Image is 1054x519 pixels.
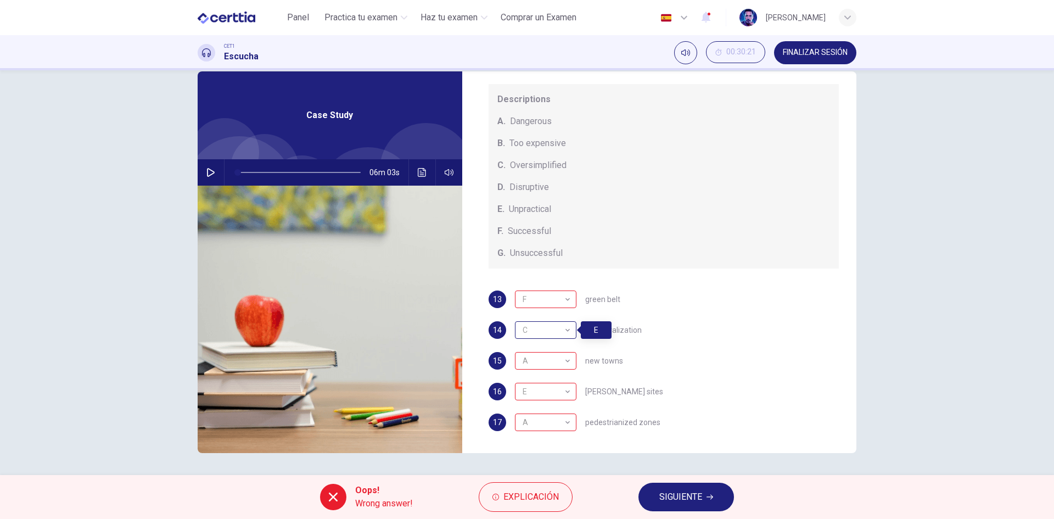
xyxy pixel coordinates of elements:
[493,418,502,426] span: 17
[515,407,573,438] div: A
[706,41,765,63] button: 00:30:21
[515,383,576,400] div: A
[497,93,831,106] span: Descriptions
[515,345,573,377] div: A
[783,48,848,57] span: FINALIZAR SESIÓN
[585,388,663,395] span: [PERSON_NAME] sites
[198,7,281,29] a: CERTTIA logo
[510,247,563,260] span: Unsuccessful
[281,8,316,27] button: Panel
[497,115,506,128] span: A.
[585,418,660,426] span: pedestrianized zones
[510,159,567,172] span: Oversimplified
[726,48,756,57] span: 00:30:21
[224,50,259,63] h1: Escucha
[508,225,551,238] span: Successful
[659,489,702,505] span: SIGUIENTE
[501,11,576,24] span: Comprar un Examen
[355,484,413,497] span: Oops!
[287,11,309,24] span: Panel
[774,41,856,64] button: FINALIZAR SESIÓN
[585,295,620,303] span: green belt
[515,414,576,431] div: D
[585,326,642,334] span: desentralization
[509,137,566,150] span: Too expensive
[585,357,623,365] span: new towns
[479,482,573,512] button: Explicación
[493,388,502,395] span: 16
[496,8,581,27] button: Comprar un Examen
[638,483,734,511] button: SIGUIENTE
[503,489,559,505] span: Explicación
[515,315,573,346] div: C
[355,497,413,510] span: Wrong answer!
[515,352,576,370] div: B
[515,321,576,339] div: E
[510,115,552,128] span: Dangerous
[320,8,412,27] button: Practica tu examen
[515,291,576,308] div: C
[659,14,673,22] img: es
[497,247,506,260] span: G.
[581,321,612,339] div: E
[493,357,502,365] span: 15
[497,137,505,150] span: B.
[766,11,826,24] div: [PERSON_NAME]
[515,376,573,408] div: E
[509,203,551,216] span: Unpractical
[493,295,502,303] span: 13
[324,11,397,24] span: Practica tu examen
[674,41,697,64] div: Silenciar
[421,11,478,24] span: Haz tu examen
[497,203,504,216] span: E.
[497,225,503,238] span: F.
[306,109,353,122] span: Case Study
[739,9,757,26] img: Profile picture
[706,41,765,64] div: Ocultar
[497,159,506,172] span: C.
[497,181,505,194] span: D.
[198,7,255,29] img: CERTTIA logo
[369,159,408,186] span: 06m 03s
[224,42,235,50] span: CET1
[198,186,462,453] img: Case Study
[413,159,431,186] button: Haz clic para ver la transcripción del audio
[509,181,549,194] span: Disruptive
[515,284,573,315] div: F
[416,8,492,27] button: Haz tu examen
[493,326,502,334] span: 14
